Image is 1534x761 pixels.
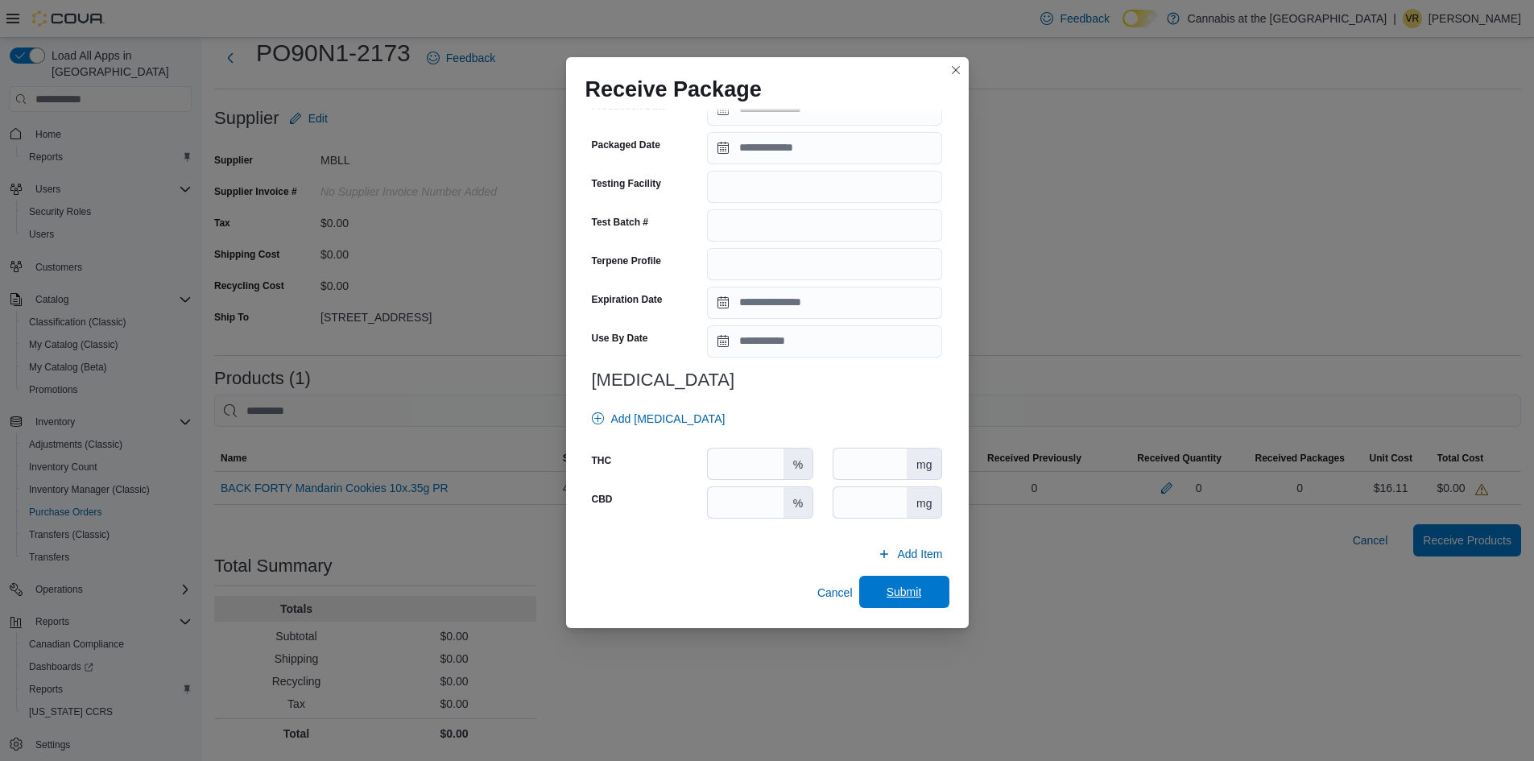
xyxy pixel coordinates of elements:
[585,403,732,435] button: Add [MEDICAL_DATA]
[611,411,726,427] span: Add [MEDICAL_DATA]
[592,216,648,229] label: Test Batch #
[871,538,949,570] button: Add Item
[592,332,648,345] label: Use By Date
[707,132,942,164] input: Press the down key to open a popover containing a calendar.
[907,449,941,479] div: mg
[585,77,762,102] h1: Receive Package
[707,93,942,126] input: Press the down key to open a popover containing a calendar.
[784,449,812,479] div: %
[707,325,942,358] input: Press the down key to open a popover containing a calendar.
[897,546,942,562] span: Add Item
[946,60,965,80] button: Closes this modal window
[887,584,922,600] span: Submit
[592,139,660,151] label: Packaged Date
[817,585,853,601] span: Cancel
[707,287,942,319] input: Press the down key to open a popover containing a calendar.
[592,177,661,190] label: Testing Facility
[859,576,949,608] button: Submit
[811,577,859,609] button: Cancel
[592,454,612,467] label: THC
[592,370,943,390] h3: [MEDICAL_DATA]
[592,254,661,267] label: Terpene Profile
[592,493,613,506] label: CBD
[784,487,812,518] div: %
[907,487,941,518] div: mg
[592,293,663,306] label: Expiration Date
